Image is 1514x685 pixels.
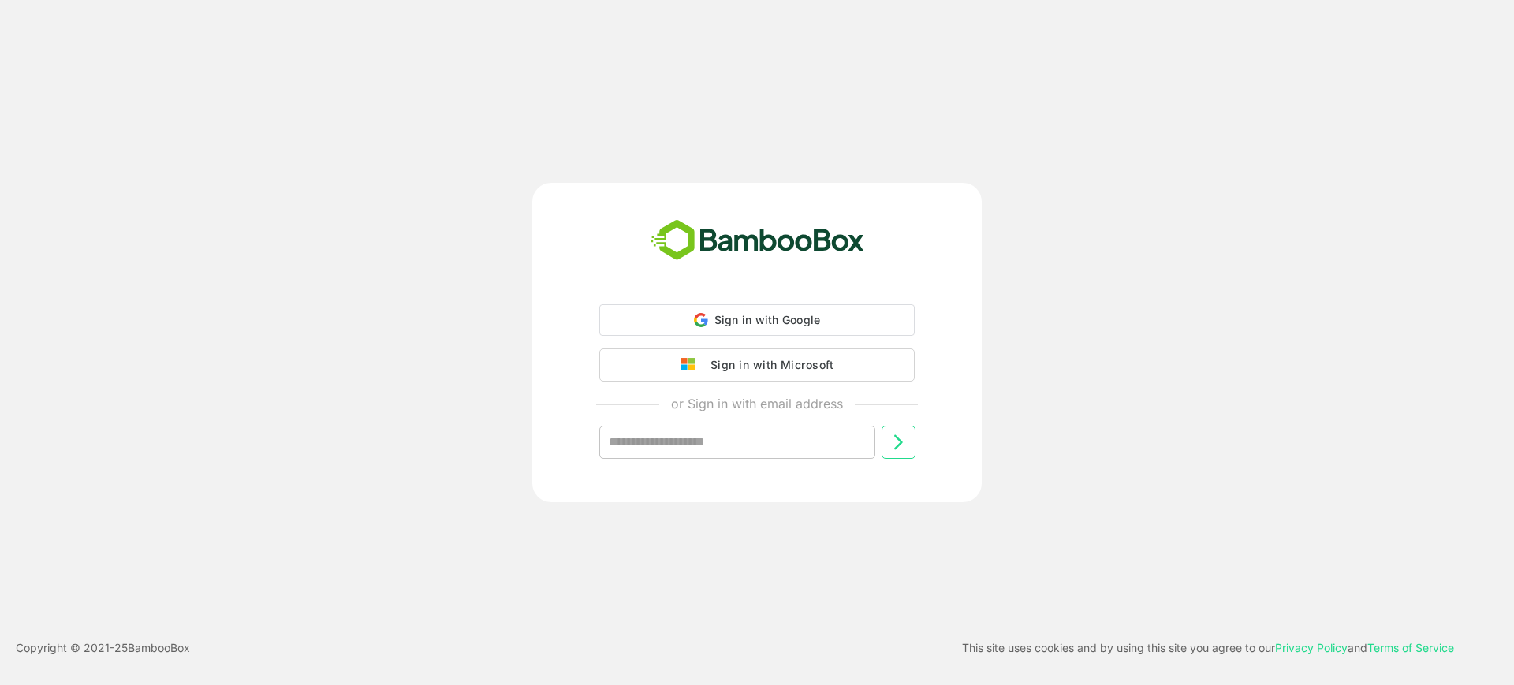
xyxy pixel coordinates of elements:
div: Sign in with Google [599,304,915,336]
img: bamboobox [642,214,873,266]
span: Sign in with Google [714,313,821,326]
div: Sign in with Microsoft [703,355,833,375]
p: Copyright © 2021- 25 BambooBox [16,638,190,657]
a: Terms of Service [1367,641,1454,654]
p: or Sign in with email address [671,394,843,413]
p: This site uses cookies and by using this site you agree to our and [962,638,1454,657]
a: Privacy Policy [1275,641,1348,654]
img: google [681,358,703,372]
button: Sign in with Microsoft [599,348,915,382]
